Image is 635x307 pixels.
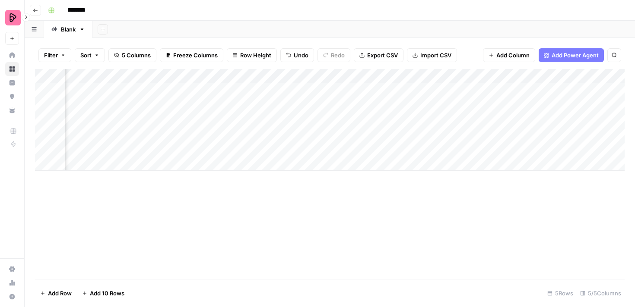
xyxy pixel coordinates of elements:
[108,48,156,62] button: 5 Columns
[44,21,92,38] a: Blank
[5,7,19,28] button: Workspace: Preply
[160,48,223,62] button: Freeze Columns
[35,286,77,300] button: Add Row
[420,51,451,60] span: Import CSV
[61,25,76,34] div: Blank
[5,262,19,276] a: Settings
[5,90,19,103] a: Opportunities
[90,289,124,298] span: Add 10 Rows
[5,10,21,25] img: Preply Logo
[294,51,308,60] span: Undo
[539,48,604,62] button: Add Power Agent
[5,48,19,62] a: Home
[122,51,151,60] span: 5 Columns
[5,276,19,290] a: Usage
[5,290,19,304] button: Help + Support
[5,62,19,76] a: Browse
[173,51,218,60] span: Freeze Columns
[280,48,314,62] button: Undo
[483,48,535,62] button: Add Column
[5,76,19,90] a: Insights
[544,286,577,300] div: 5 Rows
[48,289,72,298] span: Add Row
[38,48,71,62] button: Filter
[407,48,457,62] button: Import CSV
[80,51,92,60] span: Sort
[367,51,398,60] span: Export CSV
[552,51,599,60] span: Add Power Agent
[240,51,271,60] span: Row Height
[354,48,403,62] button: Export CSV
[44,51,58,60] span: Filter
[577,286,625,300] div: 5/5 Columns
[331,51,345,60] span: Redo
[317,48,350,62] button: Redo
[496,51,530,60] span: Add Column
[227,48,277,62] button: Row Height
[75,48,105,62] button: Sort
[5,103,19,117] a: Your Data
[77,286,130,300] button: Add 10 Rows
